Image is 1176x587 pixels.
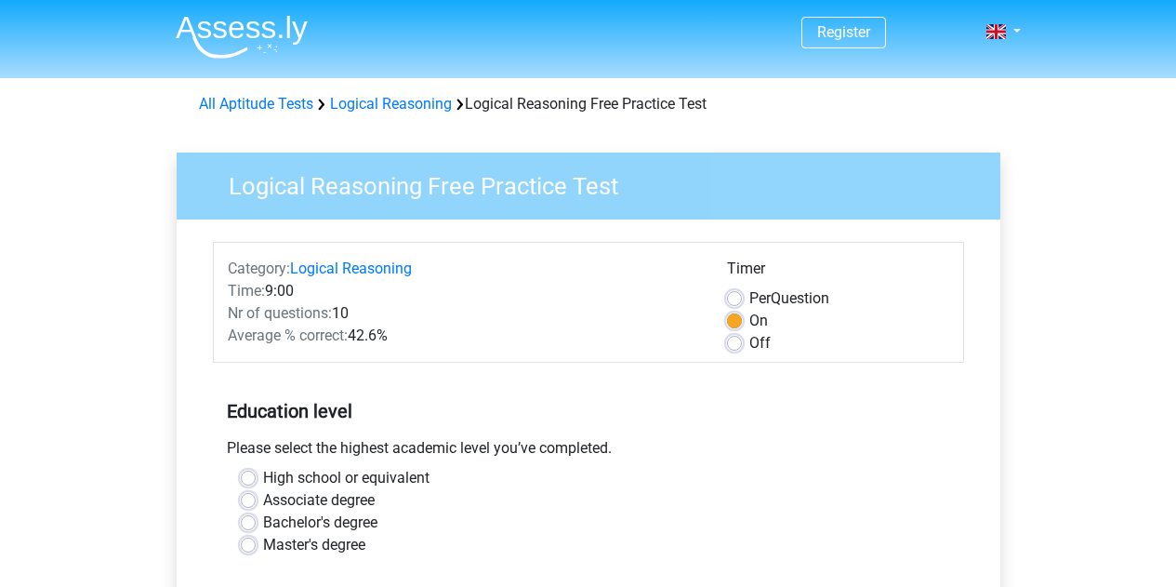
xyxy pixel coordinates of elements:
[263,467,429,489] label: High school or equivalent
[330,95,452,113] a: Logical Reasoning
[749,310,768,332] label: On
[213,437,964,467] div: Please select the highest academic level you’ve completed.
[228,282,265,300] span: Time:
[199,95,313,113] a: All Aptitude Tests
[227,393,950,430] h5: Education level
[228,304,332,322] span: Nr of questions:
[727,258,949,287] div: Timer
[263,534,365,556] label: Master's degree
[214,280,713,302] div: 9:00
[214,302,713,325] div: 10
[263,489,375,512] label: Associate degree
[176,15,308,59] img: Assessly
[228,260,290,277] span: Category:
[192,93,985,115] div: Logical Reasoning Free Practice Test
[290,260,412,277] a: Logical Reasoning
[749,332,771,354] label: Off
[263,512,377,534] label: Bachelor's degree
[749,289,771,307] span: Per
[206,165,986,201] h3: Logical Reasoning Free Practice Test
[749,287,829,310] label: Question
[228,327,348,344] span: Average % correct:
[214,325,713,347] div: 42.6%
[817,23,870,41] a: Register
